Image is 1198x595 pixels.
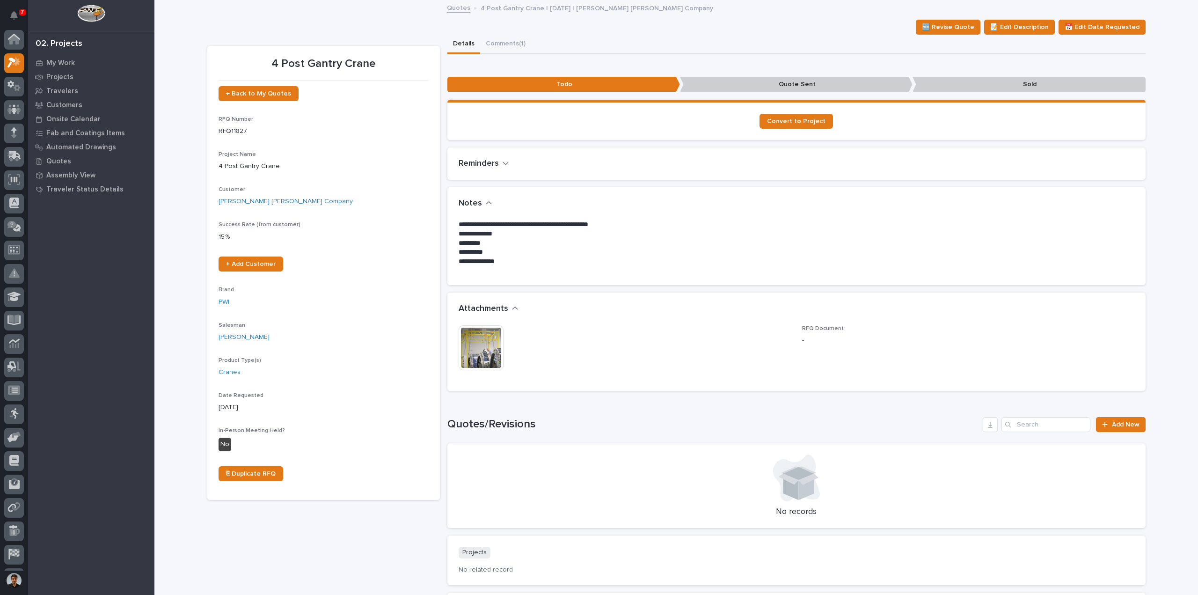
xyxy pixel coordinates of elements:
[459,566,1134,574] p: No related record
[28,84,154,98] a: Travelers
[459,547,490,558] p: Projects
[447,35,480,54] button: Details
[36,39,82,49] div: 02. Projects
[12,11,24,26] div: Notifications7
[219,257,283,272] a: + Add Customer
[21,9,24,15] p: 7
[922,22,974,33] span: 🆕 Revise Quote
[459,198,492,209] button: Notes
[46,115,101,124] p: Onsite Calendar
[219,367,241,377] a: Cranes
[984,20,1055,35] button: 📝 Edit Description
[46,73,73,81] p: Projects
[459,159,509,169] button: Reminders
[4,571,24,590] button: users-avatar
[990,22,1049,33] span: 📝 Edit Description
[459,304,519,314] button: Attachments
[28,70,154,84] a: Projects
[226,261,276,267] span: + Add Customer
[219,117,253,122] span: RFQ Number
[46,129,125,138] p: Fab and Coatings Items
[219,466,283,481] a: ⎘ Duplicate RFQ
[28,168,154,182] a: Assembly View
[219,126,429,136] p: RFQ11827
[219,403,429,412] p: [DATE]
[46,185,124,194] p: Traveler Status Details
[219,187,245,192] span: Customer
[46,59,75,67] p: My Work
[46,87,78,95] p: Travelers
[1059,20,1146,35] button: 📅 Edit Date Requested
[219,232,429,242] p: 15 %
[447,418,979,431] h1: Quotes/Revisions
[1096,417,1145,432] a: Add New
[46,101,82,110] p: Customers
[219,438,231,451] div: No
[1112,421,1140,428] span: Add New
[459,304,508,314] h2: Attachments
[28,56,154,70] a: My Work
[916,20,980,35] button: 🆕 Revise Quote
[219,358,261,363] span: Product Type(s)
[28,112,154,126] a: Onsite Calendar
[459,507,1134,517] p: No records
[219,162,429,171] p: 4 Post Gantry Crane
[226,470,276,477] span: ⎘ Duplicate RFQ
[447,2,470,13] a: Quotes
[802,326,844,331] span: RFQ Document
[219,297,229,307] a: PWI
[28,126,154,140] a: Fab and Coatings Items
[219,222,300,228] span: Success Rate (from customer)
[219,332,270,342] a: [PERSON_NAME]
[219,323,245,328] span: Salesman
[1001,417,1090,432] input: Search
[226,90,291,97] span: ← Back to My Quotes
[1065,22,1140,33] span: 📅 Edit Date Requested
[219,57,429,71] p: 4 Post Gantry Crane
[28,182,154,196] a: Traveler Status Details
[760,114,833,129] a: Convert to Project
[480,35,531,54] button: Comments (1)
[219,152,256,157] span: Project Name
[219,86,299,101] a: ← Back to My Quotes
[46,171,95,180] p: Assembly View
[459,159,499,169] h2: Reminders
[46,143,116,152] p: Automated Drawings
[459,198,482,209] h2: Notes
[481,2,713,13] p: 4 Post Gantry Crane | [DATE] | [PERSON_NAME] [PERSON_NAME] Company
[767,118,825,125] span: Convert to Project
[219,428,285,433] span: In-Person Meeting Held?
[28,154,154,168] a: Quotes
[680,77,913,92] p: Quote Sent
[219,393,263,398] span: Date Requested
[28,98,154,112] a: Customers
[4,6,24,25] button: Notifications
[28,140,154,154] a: Automated Drawings
[77,5,105,22] img: Workspace Logo
[219,287,234,293] span: Brand
[913,77,1145,92] p: Sold
[447,77,680,92] p: Todo
[219,197,353,206] a: [PERSON_NAME] [PERSON_NAME] Company
[46,157,71,166] p: Quotes
[802,336,1134,345] p: -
